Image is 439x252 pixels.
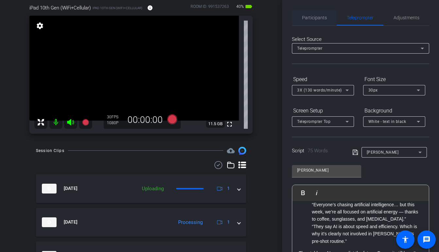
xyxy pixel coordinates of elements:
[227,147,235,155] mat-icon: cloud_upload
[111,115,118,119] span: FPS
[139,185,167,193] div: Uploading
[227,185,230,192] span: 1
[292,147,343,155] div: Script
[363,74,425,85] div: Font Size
[297,88,342,92] span: 3X (130 words/minute)
[226,120,233,128] mat-icon: fullscreen
[308,148,328,154] span: 75 Words
[147,5,153,11] mat-icon: info
[107,114,123,120] div: 30
[64,219,77,226] span: [DATE]
[36,174,246,203] mat-expansion-panel-header: thumb-nail[DATE]Uploading1
[235,1,245,12] span: 40%
[367,150,399,155] span: [PERSON_NAME]
[394,15,419,20] span: Adjustments
[363,105,425,116] div: Background
[302,15,327,20] span: Participants
[36,147,64,154] div: Session Clips
[107,120,123,126] div: 1080P
[206,120,225,128] span: 11.5 GB
[312,201,422,223] li: “Everyone’s chasing artificial intelligence… but this week, we’re all focused on artificial energ...
[423,236,431,244] mat-icon: message
[123,114,167,126] div: 00:00:00
[29,4,91,11] span: iPad 10th Gen (WiFi+Cellular)
[297,166,356,174] input: Title
[42,184,57,193] img: thumb-nail
[312,223,422,245] li: “They say AI is about speed and efficiency. Which is why it’s clearly not involved in [PERSON_NAM...
[36,208,246,237] mat-expansion-panel-header: thumb-nail[DATE]Processing1
[311,186,323,199] button: Italic (⌘I)
[191,4,229,13] div: ROOM ID: 991537263
[292,74,354,85] div: Speed
[368,88,378,92] span: 30px
[35,22,44,30] mat-icon: settings
[401,236,409,244] mat-icon: accessibility
[292,105,354,116] div: Screen Setup
[93,6,142,10] span: iPad 10th Gen (WiFi+Cellular)
[245,3,253,10] mat-icon: battery_std
[297,46,322,51] span: Teleprompter
[368,119,406,124] span: White - text in black
[64,185,77,192] span: [DATE]
[227,147,235,155] span: Destinations for your clips
[297,119,330,124] span: Teleprompter Top
[292,36,429,43] div: Select Source
[238,147,246,155] img: Session clips
[42,217,57,227] img: thumb-nail
[347,15,374,20] span: Teleprompter
[227,219,230,226] span: 1
[175,219,206,226] div: Processing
